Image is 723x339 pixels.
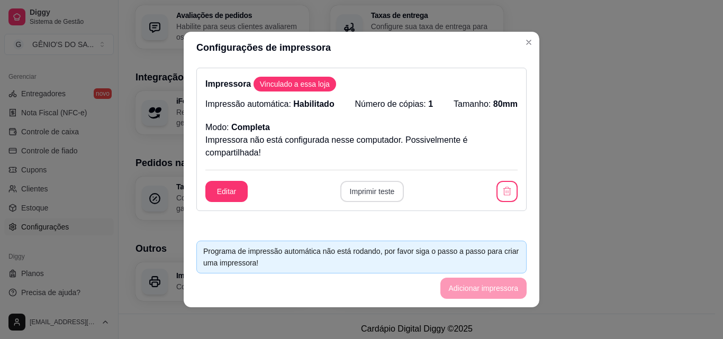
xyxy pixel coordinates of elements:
button: Close [520,34,537,51]
p: Impressora [205,77,518,91]
div: Programa de impressão automática não está rodando, por favor siga o passo a passo para criar uma ... [203,245,520,269]
button: Imprimir teste [340,181,404,202]
p: Modo: [205,121,270,134]
span: Vinculado a essa loja [256,79,334,89]
p: Impressão automática: [205,98,335,111]
span: 1 [428,99,433,108]
p: Impressora não está configurada nesse computador. Possivelmente é compartilhada! [205,134,518,159]
span: 80mm [493,99,518,108]
button: Editar [205,181,248,202]
span: Habilitado [293,99,334,108]
p: Tamanho: [454,98,518,111]
header: Configurações de impressora [184,32,539,63]
span: Completa [231,123,270,132]
p: Número de cópias: [355,98,433,111]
